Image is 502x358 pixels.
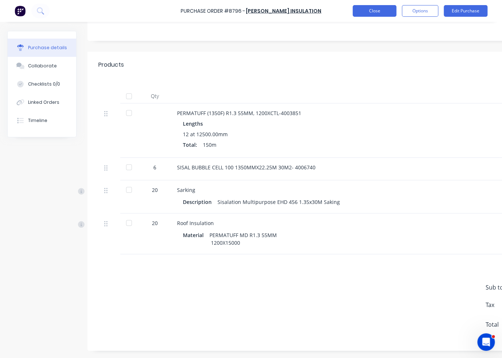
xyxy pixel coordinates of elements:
button: Edit Purchase [444,5,487,17]
img: Factory [15,5,26,16]
div: Linked Orders [28,99,59,106]
div: Roof Insulation [177,219,493,227]
div: Purchase Order #8796 - [181,7,245,15]
button: Options [402,5,438,17]
div: Sisalation Multipurpose EHD 456 1.35x30M Saking [217,197,340,207]
div: SISAL BUBBLE CELL 100 1350MMX22.25M 30M2- 4006740 [177,164,493,171]
button: Purchase details [8,39,76,57]
div: Checklists 0/0 [28,81,60,87]
div: Purchase details [28,44,67,51]
button: Collaborate [8,57,76,75]
iframe: Intercom live chat [477,333,495,351]
button: Linked Orders [8,93,76,111]
div: Description [183,197,217,207]
div: Collaborate [28,63,57,69]
button: Close [353,5,396,17]
button: Timeline [8,111,76,130]
div: Products [98,60,124,69]
button: Checklists 0/0 [8,75,76,93]
div: 20 [144,219,165,227]
div: 6 [144,164,165,171]
div: Timeline [28,117,47,124]
div: Sarking [177,186,493,194]
span: 12 at 12500.00mm [183,130,228,138]
a: [PERSON_NAME] Insulation [246,7,321,15]
div: Material [183,230,209,240]
div: 20 [144,186,165,194]
span: 150m [203,141,216,149]
span: Lengths [183,120,203,127]
span: Total: [183,141,197,149]
div: Qty [138,89,171,103]
div: PERMATUFF MD R1.3 55MM 1200X15000 [209,230,278,248]
div: PERMATUFF (1350F) R1.3 55MM, 1200XCTL-4003851 [177,109,493,117]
